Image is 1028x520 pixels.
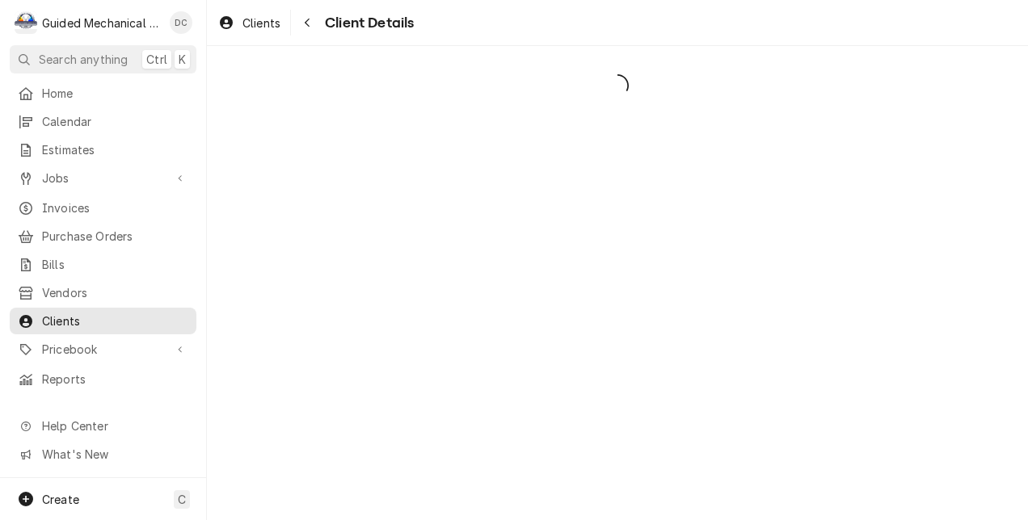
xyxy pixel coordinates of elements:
[10,165,196,191] a: Go to Jobs
[294,10,320,36] button: Navigate back
[42,141,188,158] span: Estimates
[10,80,196,107] a: Home
[212,10,287,36] a: Clients
[146,51,167,68] span: Ctrl
[10,441,196,468] a: Go to What's New
[15,11,37,34] div: G
[179,51,186,68] span: K
[10,195,196,221] a: Invoices
[42,284,188,301] span: Vendors
[42,312,188,329] span: Clients
[320,12,414,34] span: Client Details
[42,170,164,187] span: Jobs
[42,446,187,463] span: What's New
[10,279,196,306] a: Vendors
[42,371,188,388] span: Reports
[170,11,192,34] div: DC
[10,136,196,163] a: Estimates
[10,366,196,392] a: Reports
[42,256,188,273] span: Bills
[39,51,128,68] span: Search anything
[42,228,188,245] span: Purchase Orders
[42,341,164,358] span: Pricebook
[178,491,186,508] span: C
[10,223,196,250] a: Purchase Orders
[42,15,161,31] div: Guided Mechanical Services, LLC
[10,413,196,439] a: Go to Help Center
[42,493,79,506] span: Create
[42,417,187,434] span: Help Center
[10,308,196,334] a: Clients
[207,69,1028,103] span: Loading...
[170,11,192,34] div: Daniel Cornell's Avatar
[10,251,196,278] a: Bills
[15,11,37,34] div: Guided Mechanical Services, LLC's Avatar
[10,336,196,363] a: Go to Pricebook
[42,85,188,102] span: Home
[10,45,196,73] button: Search anythingCtrlK
[242,15,280,31] span: Clients
[42,113,188,130] span: Calendar
[42,199,188,216] span: Invoices
[10,108,196,135] a: Calendar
